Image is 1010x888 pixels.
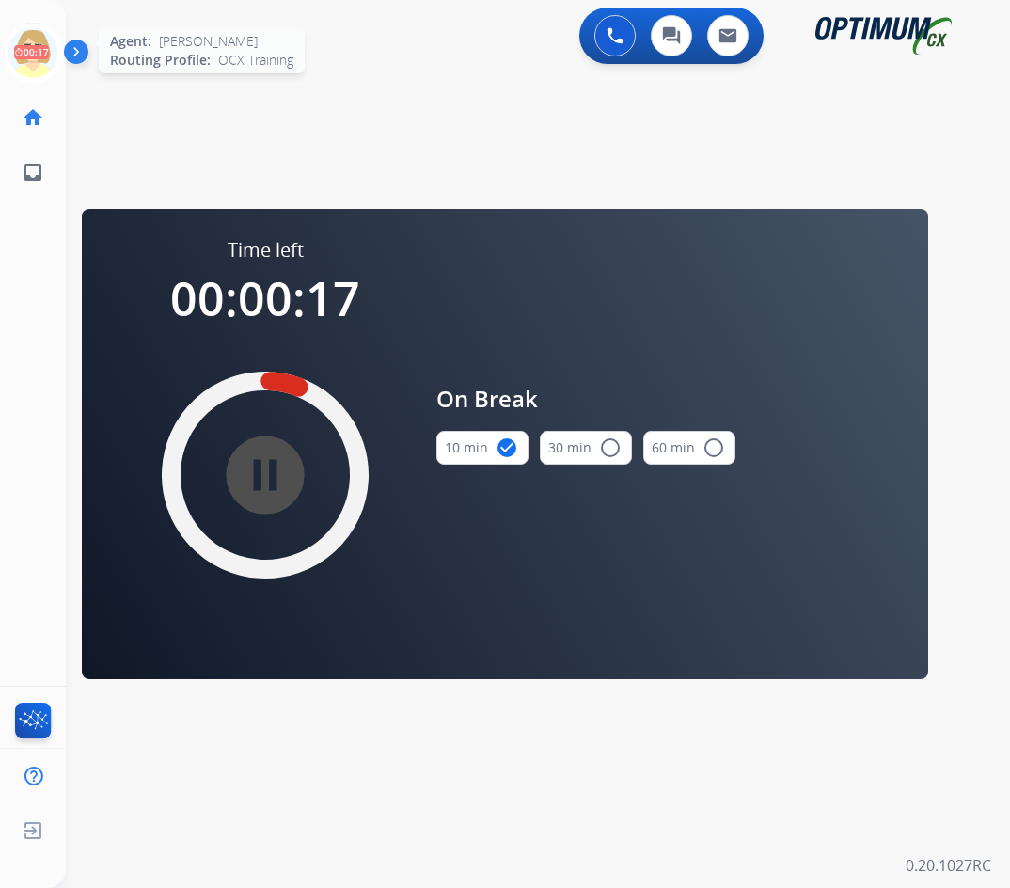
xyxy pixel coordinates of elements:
[22,161,44,183] mat-icon: inbox
[22,106,44,129] mat-icon: home
[702,436,725,459] mat-icon: radio_button_unchecked
[643,431,735,465] button: 60 min
[436,382,735,416] span: On Break
[540,431,632,465] button: 30 min
[159,32,258,51] span: [PERSON_NAME]
[599,436,622,459] mat-icon: radio_button_unchecked
[436,431,529,465] button: 10 min
[110,51,211,70] span: Routing Profile:
[170,266,360,330] span: 00:00:17
[496,436,518,459] mat-icon: check_circle
[228,237,304,263] span: Time left
[218,51,293,70] span: OCX Training
[906,854,991,877] p: 0.20.1027RC
[110,32,151,51] span: Agent:
[254,464,276,486] mat-icon: pause_circle_filled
